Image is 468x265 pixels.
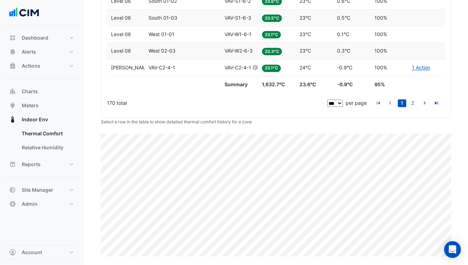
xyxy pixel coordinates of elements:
span: 0.3°C [337,48,350,54]
span: Level 06 [111,48,131,54]
span: 23.3°C [262,48,282,55]
a: Thermal Comfort [16,127,78,141]
button: Account [6,245,78,259]
button: Dashboard [6,31,78,45]
button: Reports [6,157,78,171]
span: VAV-C2-4-1 (NABERS IE) [225,65,301,71]
span: Account [22,249,42,256]
span: Reports [22,161,41,168]
span: 24°C [300,65,311,71]
span: 23°C [300,32,311,38]
app-icon: Indoor Env [9,116,16,123]
span: Meters [22,102,39,109]
a: go to next page [420,100,429,107]
li: page 2 [407,100,418,107]
app-icon: Admin [9,201,16,208]
span: -0.9°C [337,82,353,88]
span: VAV-W2-6-3 [225,48,253,54]
a: go to previous page [386,100,394,107]
button: Actions [6,59,78,73]
span: Site Manager [22,186,53,193]
a: 1 Action [412,65,430,71]
span: 1,632.7°C [262,82,285,88]
span: Charts [22,88,38,95]
button: Charts [6,84,78,98]
span: Actions [22,62,40,69]
span: 23°C [300,48,311,54]
span: West 02-03 [149,48,175,54]
span: VAV-W1-6-1 [225,32,252,38]
button: Alerts [6,45,78,59]
a: 2 [408,100,417,107]
span: 100% [374,48,387,54]
app-icon: Alerts [9,48,16,55]
span: 100% [374,32,387,38]
span: 0.5°C [337,15,350,21]
span: 23.1°C [262,65,281,72]
span: 100% [374,15,387,21]
span: Indoor Env [22,116,48,123]
a: go to first page [374,100,383,107]
button: Indoor Env [6,113,78,127]
a: go to last page [432,100,441,107]
button: Site Manager [6,183,78,197]
span: 23°C [300,15,311,21]
div: Open Intercom Messenger [444,241,461,258]
app-icon: Dashboard [9,34,16,41]
app-icon: Meters [9,102,16,109]
span: 0.1°C [337,32,349,38]
app-icon: Reports [9,161,16,168]
small: Select a row in the table to show detailed thermal comfort history for a zone [101,120,252,125]
span: -0.9°C [337,65,352,71]
div: 170 total [107,95,326,112]
span: per page [346,100,367,106]
img: Company Logo [8,6,40,20]
span: Level 06 [111,15,131,21]
span: VAV-C2-4-1 [149,65,175,71]
button: Admin [6,197,78,211]
app-icon: Site Manager [9,186,16,193]
span: Level 06 [111,32,131,38]
span: 23.1°C [262,31,281,39]
span: NABERS IE [111,65,156,71]
a: Relative Humidity [16,141,78,155]
div: Summary [225,81,254,89]
span: West 01-01 [149,32,174,38]
a: 1 [398,100,406,107]
span: 95% [374,82,385,88]
div: Indoor Env [6,127,78,157]
span: Alerts [22,48,36,55]
span: VAV-S1-6-3 [225,15,251,21]
span: Dashboard [22,34,48,41]
span: South 01-03 [149,15,177,21]
app-icon: Actions [9,62,16,69]
li: page 1 [397,100,407,107]
span: 100% [374,65,387,71]
span: 23.5°C [262,15,282,22]
button: Meters [6,98,78,113]
span: Admin [22,201,37,208]
span: 23.6°C [300,82,316,88]
app-icon: Charts [9,88,16,95]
